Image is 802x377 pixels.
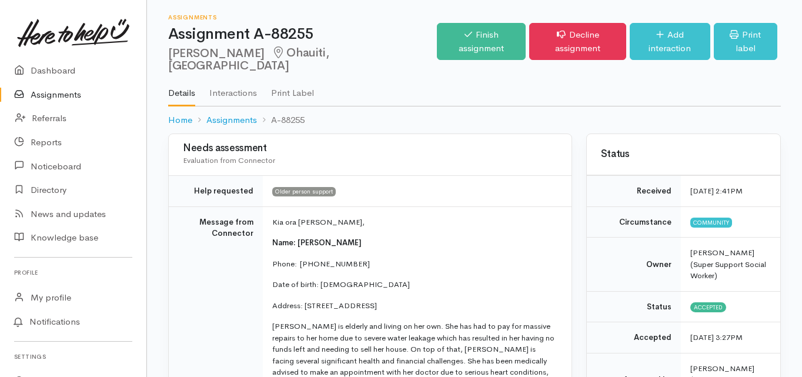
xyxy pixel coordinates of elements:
h6: Settings [14,349,132,365]
p: Address: [STREET_ADDRESS] [272,300,557,312]
td: Circumstance [587,206,681,238]
span: Older person support [272,187,336,196]
h3: Status [601,149,766,160]
a: Decline assignment [529,23,626,60]
a: Finish assignment [437,23,526,60]
td: Help requested [169,176,263,207]
td: Status [587,291,681,322]
a: Assignments [206,114,257,127]
span: Evaluation from Connector [183,155,275,165]
a: Add interaction [630,23,710,60]
td: Accepted [587,322,681,353]
a: Home [168,114,192,127]
span: Name: [PERSON_NAME] [272,238,362,248]
a: Print Label [271,72,314,105]
span: Ohauiti, [GEOGRAPHIC_DATA] [168,45,329,73]
span: Community [690,218,732,227]
span: Accepted [690,302,726,312]
h1: Assignment A-88255 [168,26,437,43]
time: [DATE] 3:27PM [690,332,743,342]
a: Interactions [209,72,257,105]
h3: Needs assessment [183,143,557,154]
nav: breadcrumb [168,106,781,134]
li: A-88255 [257,114,305,127]
time: [DATE] 2:41PM [690,186,743,196]
h6: Assignments [168,14,437,21]
p: Phone: [PHONE_NUMBER] [272,258,557,270]
span: [PERSON_NAME] (Super Support Social Worker) [690,248,766,281]
h2: [PERSON_NAME] [168,46,437,73]
a: Print label [714,23,777,60]
a: Details [168,72,195,106]
td: Received [587,176,681,207]
h6: Profile [14,265,132,281]
p: Kia ora [PERSON_NAME], [272,216,557,228]
p: Date of birth: [DEMOGRAPHIC_DATA] [272,279,557,291]
td: Owner [587,238,681,292]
